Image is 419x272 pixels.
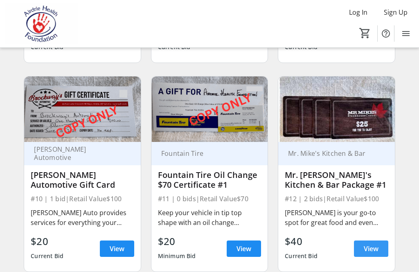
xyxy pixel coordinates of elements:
img: Mr. Mike's Kitchen & Bar Package #1 [278,76,394,142]
span: Log In [349,7,367,17]
div: Minimum Bid [158,249,196,263]
button: Help [378,25,394,42]
span: View [110,244,124,254]
span: View [364,244,378,254]
div: [PERSON_NAME] Auto provides services for everything your vehicle needs. Maintenance Services, Mec... [31,208,134,227]
div: [PERSON_NAME] Automotive Gift Card [31,170,134,190]
div: #11 | 0 bids | Retail Value $70 [158,193,261,205]
div: $40 [285,234,318,249]
span: Sign Up [384,7,408,17]
span: View [237,244,251,254]
div: $20 [158,234,196,249]
button: Menu [398,25,414,42]
div: Mr. [PERSON_NAME]'s Kitchen & Bar Package #1 [285,170,388,190]
div: Current Bid [31,249,63,263]
div: #10 | 1 bid | Retail Value $100 [31,193,134,205]
div: Fountain Tire [158,149,251,157]
a: View [100,241,134,257]
img: Fountain Tire Oil Change $70 Certificate #1 [151,76,268,142]
div: [PERSON_NAME] Automotive [31,145,124,162]
button: Log In [342,6,374,19]
a: View [354,241,388,257]
a: View [227,241,261,257]
img: Airdrie Health Foundation's Logo [5,3,78,44]
button: Cart [358,26,372,40]
div: [PERSON_NAME] is your go-to spot for great food and even better times. They serve everything from... [285,208,388,227]
img: Brockway's Automotive Gift Card [24,76,140,142]
div: $20 [31,234,63,249]
button: Sign Up [377,6,414,19]
div: Fountain Tire Oil Change $70 Certificate #1 [158,170,261,190]
div: Mr. Mike's Kitchen & Bar [285,149,378,157]
div: Current Bid [285,249,318,263]
div: Keep your vehicle in tip top shape with an oil change certificate valued at $70. Your vehicle wil... [158,208,261,227]
div: #12 | 2 bids | Retail Value $100 [285,193,388,205]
